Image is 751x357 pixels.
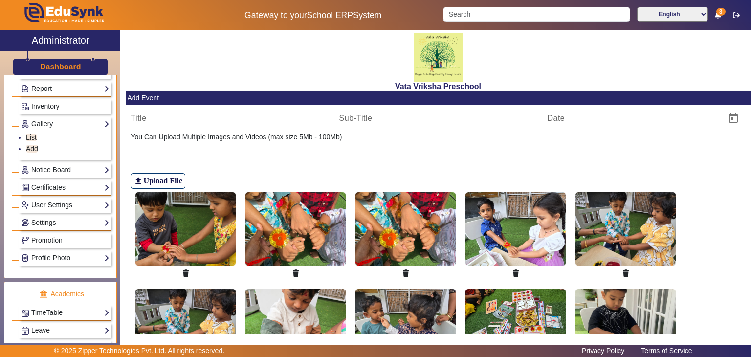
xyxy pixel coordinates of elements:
[307,10,353,20] span: School ERP
[722,107,745,130] button: Open calendar
[126,82,751,91] h2: Vata Vriksha Preschool
[414,33,463,82] img: 817d6453-c4a2-41f8-ac39-e8a470f27eea
[21,235,110,246] a: Promotion
[22,237,29,244] img: Branchoperations.png
[547,112,720,124] input: Date
[21,101,110,112] a: Inventory
[716,8,726,16] span: 3
[131,132,745,142] p: You Can Upload Multiple Images and Videos (max size 5Mb - 100Mb)
[465,192,566,266] img: 521ac54c-3fa9-4809-a16e-34890d658093
[577,344,629,357] a: Privacy Policy
[245,192,346,266] img: d112ff1e-94ca-4ebe-aa02-141a40fa1d49
[32,34,89,46] h2: Administrator
[339,112,537,124] input: Sub-Title
[0,30,120,51] a: Administrator
[22,103,29,110] img: Inventory.png
[143,176,182,185] h6: Upload File
[26,134,37,141] a: List
[26,145,38,153] a: Add
[126,91,751,105] mat-card-header: Add Event
[31,102,60,110] span: Inventory
[40,62,82,72] a: Dashboard
[636,344,697,357] a: Terms of Service
[40,62,81,71] h3: Dashboard
[54,346,225,356] p: © 2025 Zipper Technologies Pvt. Ltd. All rights reserved.
[31,236,63,244] span: Promotion
[131,112,329,124] input: Title
[575,192,676,266] img: 016c20e2-987f-4754-a1d0-4d25a2f03755
[133,176,143,186] mat-icon: file_upload
[135,192,236,266] img: caf7e0e5-4d64-425b-9e58-9249697c06bd
[443,7,630,22] input: Search
[39,290,48,299] img: academic.png
[193,10,433,21] h5: Gateway to your System
[355,192,456,266] img: 7f4fbe88-bcb4-483d-adbc-81c9a173bdca
[12,289,111,299] p: Academics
